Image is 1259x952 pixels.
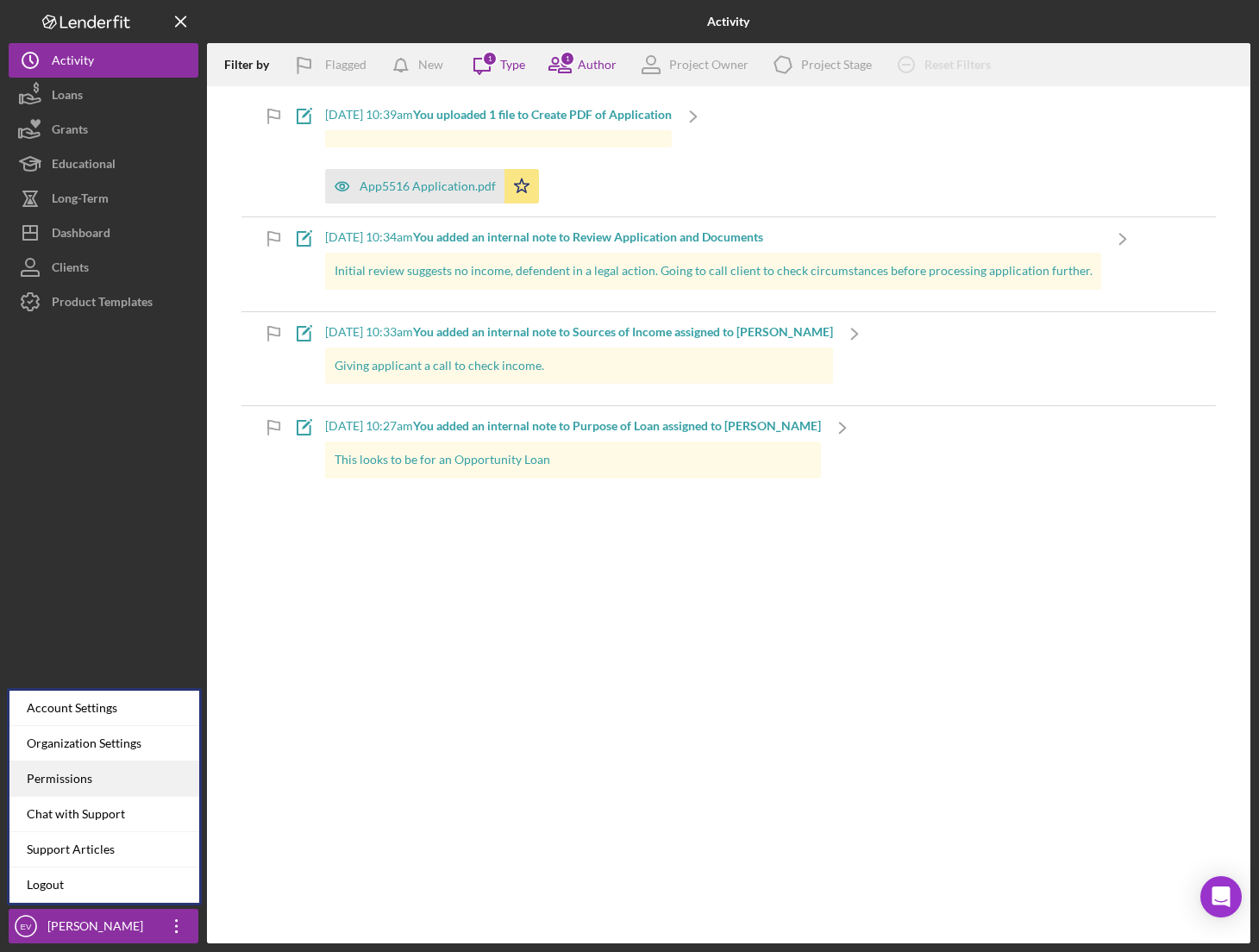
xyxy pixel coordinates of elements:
[282,406,864,499] a: [DATE] 10:27amYou added an internal note to Purpose of Loan assigned to [PERSON_NAME]This looks t...
[418,47,443,82] div: New
[325,169,539,204] button: App5516 Application.pdf
[9,761,199,797] div: Permissions
[325,325,833,339] div: [DATE] 10:33am
[482,51,498,66] div: 1
[9,691,199,726] div: Account Settings
[52,181,109,220] div: Long-Term
[52,250,89,289] div: Clients
[9,250,198,285] button: Clients
[9,867,199,903] a: Logout
[9,147,198,181] button: Educational
[52,112,88,151] div: Grants
[224,58,282,72] div: Filter by
[282,47,384,82] button: Flagged
[413,418,821,433] b: You added an internal note to Purpose of Loan assigned to [PERSON_NAME]
[1200,876,1242,918] div: Open Intercom Messenger
[9,285,198,319] button: Product Templates
[325,419,821,433] div: [DATE] 10:27am
[325,47,366,82] div: Flagged
[282,217,1144,310] a: [DATE] 10:34amYou added an internal note to Review Application and DocumentsInitial review sugges...
[707,15,749,28] b: Activity
[578,58,617,72] div: Author
[335,261,1093,280] p: Initial review suggests no income, defendent in a legal action. Going to call client to check cir...
[9,832,199,867] a: Support Articles
[801,58,872,72] div: Project Stage
[282,95,715,216] a: [DATE] 10:39amYou uploaded 1 file to Create PDF of ApplicationApp5516 Application.pdf
[52,43,94,82] div: Activity
[335,356,824,375] p: Giving applicant a call to check income.
[52,147,116,185] div: Educational
[282,312,876,405] a: [DATE] 10:33amYou added an internal note to Sources of Income assigned to [PERSON_NAME]Giving app...
[325,230,1101,244] div: [DATE] 10:34am
[52,285,153,323] div: Product Templates
[413,324,833,339] b: You added an internal note to Sources of Income assigned to [PERSON_NAME]
[9,43,198,78] button: Activity
[9,216,198,250] button: Dashboard
[560,51,575,66] div: 1
[9,181,198,216] button: Long-Term
[669,58,749,72] div: Project Owner
[43,909,155,948] div: [PERSON_NAME]
[52,78,83,116] div: Loans
[9,797,199,832] div: Chat with Support
[21,922,32,931] text: EV
[325,108,672,122] div: [DATE] 10:39am
[413,229,763,244] b: You added an internal note to Review Application and Documents
[9,78,198,112] button: Loans
[500,58,525,72] div: Type
[335,450,812,469] p: This looks to be for an Opportunity Loan
[9,112,198,147] button: Grants
[413,107,672,122] b: You uploaded 1 file to Create PDF of Application
[384,47,460,82] button: New
[360,179,496,193] div: App5516 Application.pdf
[885,47,1008,82] button: Reset Filters
[9,726,199,761] div: Organization Settings
[9,909,198,943] button: EV[PERSON_NAME]
[924,47,991,82] div: Reset Filters
[52,216,110,254] div: Dashboard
